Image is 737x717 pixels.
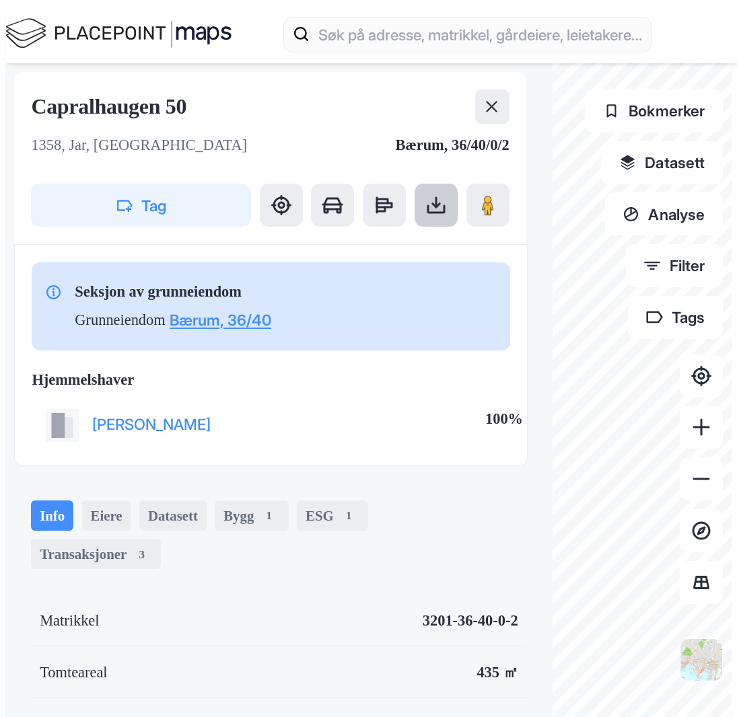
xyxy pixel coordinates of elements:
[31,89,190,124] div: Capralhaugen 50
[40,660,107,685] div: Tomteareal
[585,89,723,133] button: Bokmerker
[310,13,651,56] input: Søk på adresse, matrikkel, gårdeiere, leietakere eller personer
[139,500,207,531] div: Datasett
[5,15,232,53] img: logo.f888ab2527a4732fd821a326f86c7f29.svg
[82,500,131,531] div: Eiere
[670,652,737,717] iframe: Chat Widget
[31,133,247,158] div: 1358, Jar, [GEOGRAPHIC_DATA]
[170,307,271,333] button: Bærum, 36/40
[215,500,288,531] div: Bygg
[297,500,368,531] div: ESG
[396,133,510,158] div: Bærum, 36/40/0/2
[75,279,271,305] div: Seksjon av grunneiendom
[605,192,724,235] button: Analyse
[31,539,161,569] div: Transaksjoner
[131,543,153,565] div: 3
[75,307,165,333] div: Grunneiendom
[626,244,724,287] button: Filter
[31,500,73,531] div: Info
[601,141,723,184] button: Datasett
[258,504,280,526] div: 1
[477,660,518,685] div: 435 ㎡
[338,504,359,526] div: 1
[670,652,737,717] div: Kontrollprogram for chat
[32,367,510,393] div: Hjemmelshaver
[485,406,523,432] div: 100%
[628,296,723,339] button: Tags
[31,184,250,227] button: Tag
[40,608,99,634] div: Matrikkel
[423,608,518,634] div: 3201-36-40-0-2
